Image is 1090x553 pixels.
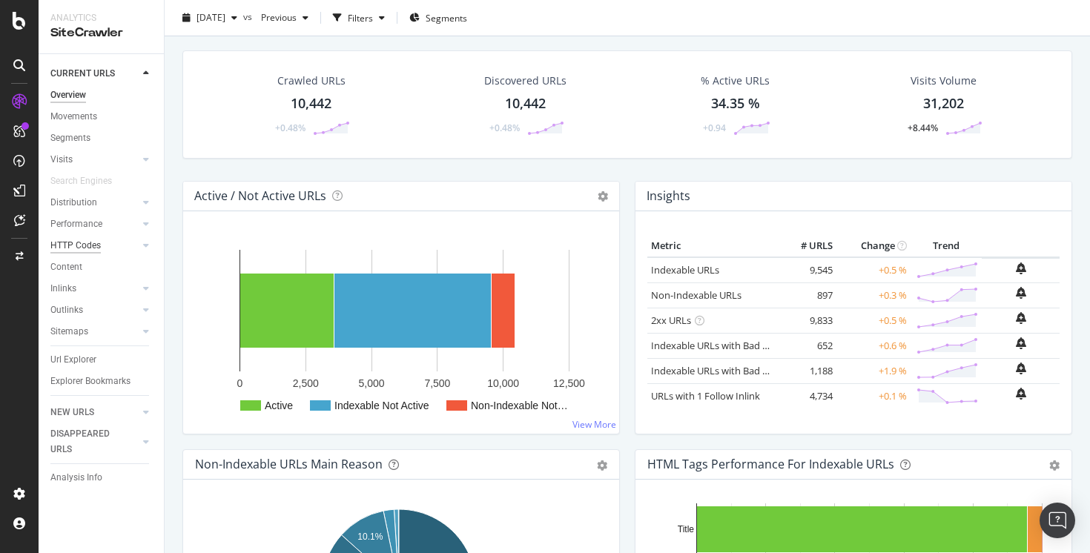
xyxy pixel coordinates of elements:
[836,282,911,308] td: +0.3 %
[196,11,225,24] span: 2025 Sep. 21st
[334,400,429,411] text: Indexable Not Active
[50,426,139,457] a: DISAPPEARED URLS
[348,11,373,24] div: Filters
[50,152,73,168] div: Visits
[572,418,616,431] a: View More
[291,94,331,113] div: 10,442
[50,324,88,340] div: Sitemaps
[50,374,153,389] a: Explorer Bookmarks
[911,235,982,257] th: Trend
[711,94,760,113] div: 34.35 %
[50,195,97,211] div: Distribution
[836,383,911,408] td: +0.1 %
[243,10,255,22] span: vs
[703,122,726,134] div: +0.94
[50,352,153,368] a: Url Explorer
[50,352,96,368] div: Url Explorer
[359,377,385,389] text: 5,000
[777,257,836,283] td: 9,545
[487,377,519,389] text: 10,000
[277,73,346,88] div: Crawled URLs
[923,94,964,113] div: 31,202
[471,400,568,411] text: Non-Indexable Not…
[836,333,911,358] td: +0.6 %
[777,282,836,308] td: 897
[50,302,83,318] div: Outlinks
[701,73,770,88] div: % Active URLs
[195,235,607,422] svg: A chart.
[275,122,305,134] div: +0.48%
[777,235,836,257] th: # URLS
[255,11,297,24] span: Previous
[1040,503,1075,538] div: Open Intercom Messenger
[489,122,520,134] div: +0.48%
[50,195,139,211] a: Distribution
[424,377,450,389] text: 7,500
[50,87,153,103] a: Overview
[651,364,813,377] a: Indexable URLs with Bad Description
[836,257,911,283] td: +0.5 %
[777,383,836,408] td: 4,734
[50,24,152,42] div: SiteCrawler
[50,130,153,146] a: Segments
[836,308,911,333] td: +0.5 %
[50,405,94,420] div: NEW URLS
[908,122,938,134] div: +8.44%
[777,333,836,358] td: 652
[50,216,102,232] div: Performance
[50,238,101,254] div: HTTP Codes
[176,6,243,30] button: [DATE]
[50,302,139,318] a: Outlinks
[597,460,607,471] div: gear
[777,358,836,383] td: 1,188
[777,308,836,333] td: 9,833
[647,457,894,471] div: HTML Tags Performance for Indexable URLs
[1016,337,1026,349] div: bell-plus
[1016,362,1026,374] div: bell-plus
[836,358,911,383] td: +1.9 %
[651,314,691,327] a: 2xx URLs
[678,524,695,534] text: Title
[647,235,777,257] th: Metric
[50,173,112,189] div: Search Engines
[357,532,383,542] text: 10.1%
[327,6,391,30] button: Filters
[651,263,719,276] a: Indexable URLs
[426,11,467,24] span: Segments
[836,235,911,257] th: Change
[50,66,139,82] a: CURRENT URLS
[553,377,585,389] text: 12,500
[403,6,473,30] button: Segments
[484,73,567,88] div: Discovered URLs
[50,12,152,24] div: Analytics
[50,66,115,82] div: CURRENT URLS
[651,339,775,352] a: Indexable URLs with Bad H1
[1016,312,1026,324] div: bell-plus
[50,152,139,168] a: Visits
[255,6,314,30] button: Previous
[50,259,153,275] a: Content
[50,281,76,297] div: Inlinks
[1016,287,1026,299] div: bell-plus
[1049,460,1060,471] div: gear
[265,400,293,411] text: Active
[505,94,546,113] div: 10,442
[194,186,326,206] h4: Active / Not Active URLs
[50,374,131,389] div: Explorer Bookmarks
[50,173,127,189] a: Search Engines
[50,87,86,103] div: Overview
[50,238,139,254] a: HTTP Codes
[195,457,383,471] div: Non-Indexable URLs Main Reason
[651,389,760,403] a: URLs with 1 Follow Inlink
[598,191,608,202] i: Options
[237,377,243,389] text: 0
[50,324,139,340] a: Sitemaps
[50,109,97,125] div: Movements
[50,130,90,146] div: Segments
[1016,262,1026,274] div: bell-plus
[50,405,139,420] a: NEW URLS
[651,288,741,302] a: Non-Indexable URLs
[50,470,102,486] div: Analysis Info
[50,259,82,275] div: Content
[50,216,139,232] a: Performance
